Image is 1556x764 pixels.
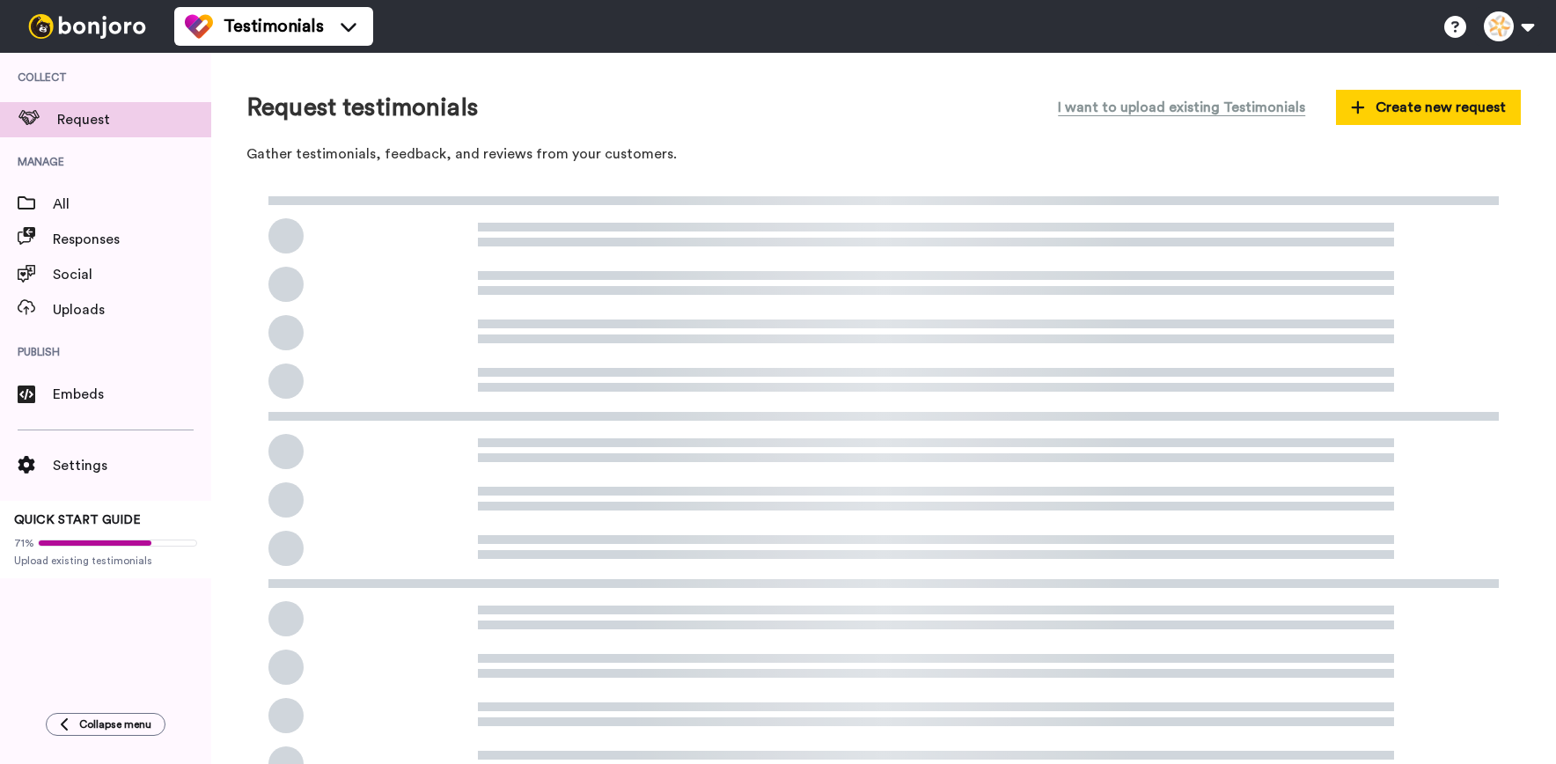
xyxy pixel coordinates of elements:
p: Gather testimonials, feedback, and reviews from your customers. [246,144,1521,165]
span: Embeds [53,384,211,405]
img: bj-logo-header-white.svg [21,14,153,39]
img: tm-color.svg [185,12,213,40]
span: Uploads [53,299,211,320]
span: Social [53,264,211,285]
h1: Request testimonials [246,94,478,121]
span: Responses [53,229,211,250]
span: I want to upload existing Testimonials [1058,97,1305,118]
span: QUICK START GUIDE [14,514,141,526]
span: Upload existing testimonials [14,554,197,568]
span: Testimonials [224,14,324,39]
span: All [53,194,211,215]
button: Create new request [1336,90,1521,125]
span: Request [57,109,211,130]
span: 71% [14,536,34,550]
button: I want to upload existing Testimonials [1045,88,1318,127]
span: Settings [53,455,211,476]
span: Collapse menu [79,717,151,731]
button: Collapse menu [46,713,165,736]
span: Create new request [1351,97,1506,118]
